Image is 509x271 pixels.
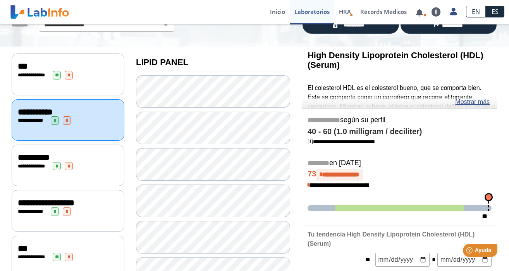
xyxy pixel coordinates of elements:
iframe: Help widget launcher [440,241,500,262]
a: [1] [308,138,375,144]
span: HRA [339,8,351,16]
b: High Density Lipoprotein Cholesterol (HDL) (Serum) [308,50,483,70]
input: mm/dd/yyyy [437,253,492,266]
h4: 73 [308,169,492,181]
a: Mostrar más [455,97,490,107]
a: EN [466,6,486,17]
input: mm/dd/yyyy [375,253,430,266]
b: LIPID PANEL [136,57,188,67]
b: Tu tendencia High Density Lipoprotein Cholesterol (HDL) (Serum) [308,231,475,247]
a: ES [486,6,504,17]
h4: 40 - 60 (1.0 milligram / deciliter) [308,127,492,136]
h5: según su perfil [308,116,492,125]
h5: en [DATE] [308,159,492,168]
p: El colesterol HDL es el colesterol bueno, que se comporta bien. Este se comporta como un carroñer... [308,83,492,167]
